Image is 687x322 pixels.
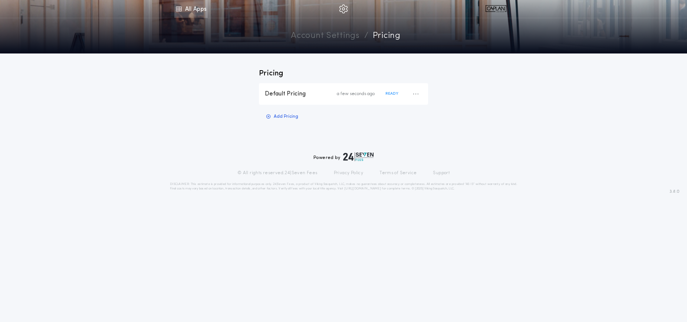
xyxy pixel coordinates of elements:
[339,4,348,13] img: img
[334,170,364,176] a: Privacy Policy
[259,68,428,79] p: Pricing
[265,90,337,98] div: Default Pricing
[313,152,374,161] div: Powered by
[433,170,450,176] a: Support
[364,30,368,43] p: /
[291,30,359,43] a: Account Settings
[373,30,401,43] a: pricing
[170,182,517,191] p: DISCLAIMER: This estimate is provided for informational purposes only. 24|Seven Fees, a product o...
[343,152,374,161] img: logo
[259,83,428,105] button: Default Pricinga few seconds agoREADY
[344,187,381,190] a: [URL][DOMAIN_NAME]
[237,170,318,176] p: © All rights reserved. 24|Seven Fees
[337,91,385,97] div: a few seconds ago
[385,91,422,97] div: READY
[259,111,306,123] button: Add Pricing
[486,5,506,13] img: vs-icon
[670,188,680,195] span: 3.8.0
[379,170,417,176] a: Terms of Service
